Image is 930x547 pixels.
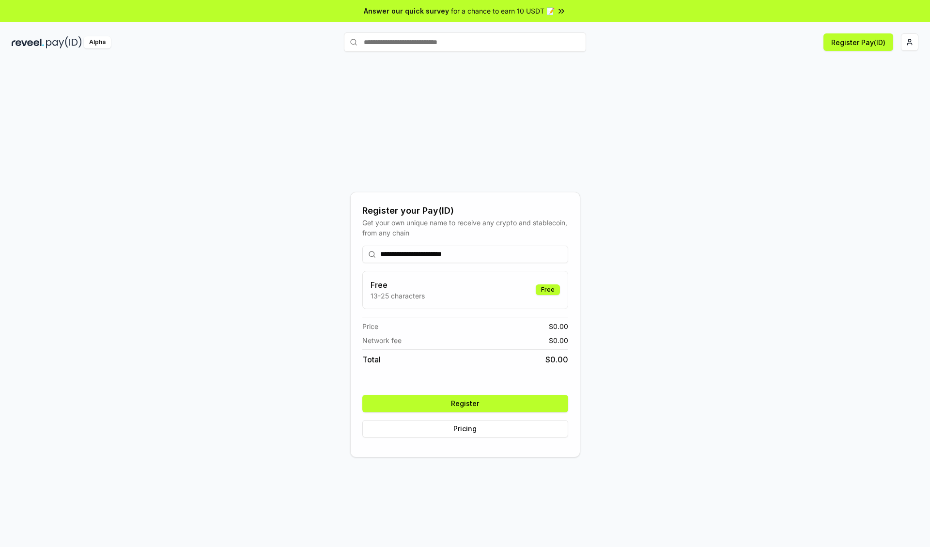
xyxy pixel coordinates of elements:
[362,204,568,218] div: Register your Pay(ID)
[12,36,44,48] img: reveel_dark
[536,284,560,295] div: Free
[362,218,568,238] div: Get your own unique name to receive any crypto and stablecoin, from any chain
[84,36,111,48] div: Alpha
[362,321,378,331] span: Price
[549,335,568,345] span: $ 0.00
[451,6,555,16] span: for a chance to earn 10 USDT 📝
[823,33,893,51] button: Register Pay(ID)
[362,420,568,438] button: Pricing
[46,36,82,48] img: pay_id
[362,335,402,345] span: Network fee
[371,279,425,291] h3: Free
[362,395,568,412] button: Register
[371,291,425,301] p: 13-25 characters
[549,321,568,331] span: $ 0.00
[364,6,449,16] span: Answer our quick survey
[362,354,381,365] span: Total
[545,354,568,365] span: $ 0.00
